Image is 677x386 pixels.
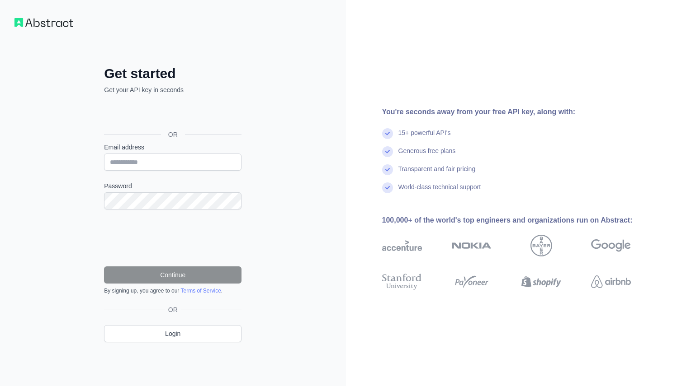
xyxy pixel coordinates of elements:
div: Generous free plans [398,146,456,164]
label: Password [104,181,241,191]
img: Workflow [14,18,73,27]
h2: Get started [104,65,241,82]
div: Transparent and fair pricing [398,164,476,182]
label: Email address [104,143,241,152]
div: World-class technical support [398,182,481,200]
span: OR [161,130,185,139]
img: check mark [382,128,393,139]
img: shopify [521,272,561,292]
img: bayer [530,235,552,256]
img: check mark [382,146,393,157]
img: accenture [382,235,422,256]
img: stanford university [382,272,422,292]
img: airbnb [591,272,631,292]
img: check mark [382,164,393,175]
div: You're seconds away from your free API key, along with: [382,107,660,117]
a: Login [104,325,241,342]
div: 15+ powerful API's [398,128,451,146]
p: Get your API key in seconds [104,85,241,94]
button: Continue [104,266,241,284]
img: payoneer [452,272,492,292]
iframe: reCAPTCHA [104,220,241,256]
img: nokia [452,235,492,256]
img: check mark [382,182,393,193]
span: OR [165,305,181,314]
a: Terms of Service [180,288,221,294]
div: By signing up, you agree to our . [104,287,241,294]
img: google [591,235,631,256]
div: 100,000+ of the world's top engineers and organizations run on Abstract: [382,215,660,226]
iframe: Sign in with Google Button [99,104,244,124]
